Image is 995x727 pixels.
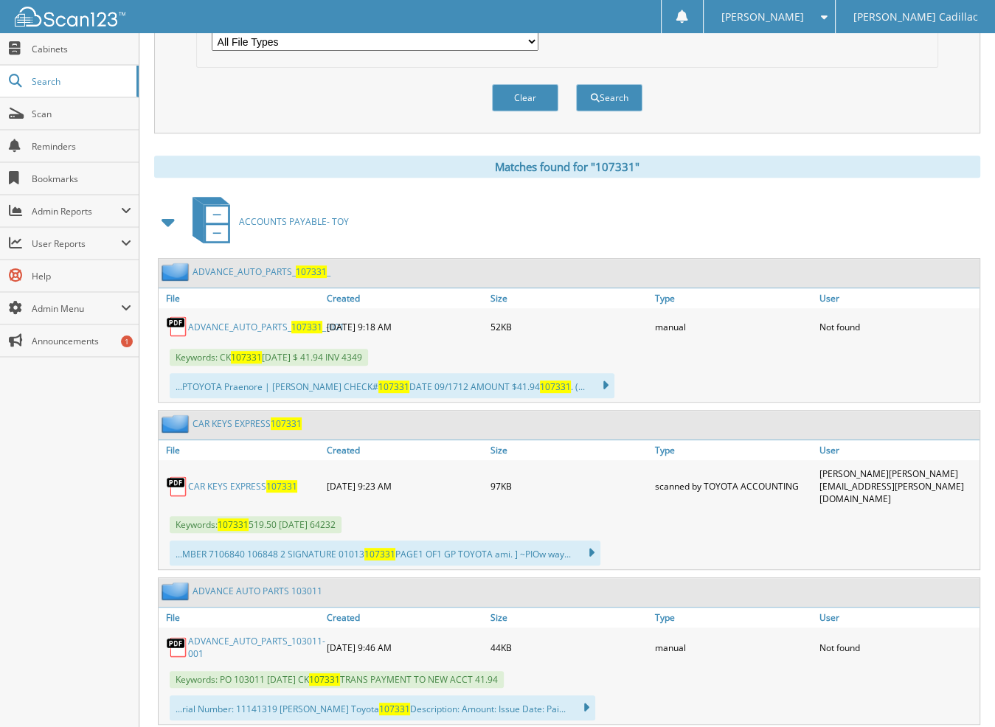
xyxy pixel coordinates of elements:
[159,440,323,460] a: File
[487,312,651,341] div: 52KB
[218,518,249,531] span: 107331
[170,349,368,366] span: Keywords: CK [DATE] $ 41.94 INV 4349
[323,464,488,509] div: [DATE] 9:23 AM
[170,671,504,688] span: Keywords: PO 103011 [DATE] CK TRANS PAYMENT TO NEW ACCT 41.94
[162,582,193,600] img: folder2.png
[487,608,651,627] a: Size
[651,288,816,308] a: Type
[651,631,816,664] div: manual
[188,635,325,660] a: ADVANCE_AUTO_PARTS_103011-001
[32,237,121,250] span: User Reports
[651,312,816,341] div: manual
[32,335,131,347] span: Announcements
[309,673,340,686] span: 107331
[166,476,188,498] img: PDF.png
[492,84,558,111] button: Clear
[170,516,342,533] span: Keywords: 519.50 [DATE] 64232
[364,548,395,560] span: 107331
[378,380,409,393] span: 107331
[815,288,980,308] a: User
[170,540,600,566] div: ...MBER 7106840 106848 2 SIGNATURE 01013 PAGE1 OF1 GP TOYOTA ami. ] ~PIOw way...
[15,7,125,27] img: scan123-logo-white.svg
[379,703,410,715] span: 107331
[815,464,980,509] div: [PERSON_NAME] [PERSON_NAME][EMAIL_ADDRESS][PERSON_NAME][DOMAIN_NAME]
[162,262,193,281] img: folder2.png
[815,312,980,341] div: Not found
[323,312,488,341] div: [DATE] 9:18 AM
[271,417,302,430] span: 107331
[170,373,614,398] div: ...PTOYOTA Praenore | [PERSON_NAME] CHECK# DATE 09/1712 AMOUNT $41.94 . (...
[166,316,188,338] img: PDF.png
[170,695,595,720] div: ...rial Number: 11141319 [PERSON_NAME] Toyota Description: Amount: Issue Date: Pai...
[323,440,488,460] a: Created
[193,585,322,597] a: ADVANCE AUTO PARTS 103011
[184,192,349,251] a: ACCOUNTS PAYABLE- TOY
[651,440,816,460] a: Type
[323,288,488,308] a: Created
[32,108,131,120] span: Scan
[296,265,327,278] span: 107331
[323,608,488,627] a: Created
[323,631,488,664] div: [DATE] 9:46 AM
[266,480,297,493] span: 107331
[291,321,322,333] span: 107331
[540,380,571,393] span: 107331
[815,631,980,664] div: Not found
[166,636,188,658] img: PDF.png
[32,43,131,55] span: Cabinets
[121,335,133,347] div: 1
[651,464,816,509] div: scanned by TOYOTA ACCOUNTING
[32,173,131,185] span: Bookmarks
[154,156,980,178] div: Matches found for "107331"
[32,140,131,153] span: Reminders
[487,440,651,460] a: Size
[162,414,193,433] img: folder2.png
[193,265,330,278] a: ADVANCE_AUTO_PARTS_107331_
[853,13,978,21] span: [PERSON_NAME] Cadillac
[32,75,129,88] span: Search
[487,288,651,308] a: Size
[921,656,995,727] iframe: Chat Widget
[231,351,262,363] span: 107331
[193,417,302,430] a: CAR KEYS EXPRESS107331
[576,84,642,111] button: Search
[188,321,344,333] a: ADVANCE_AUTO_PARTS_107331_-001
[159,288,323,308] a: File
[651,608,816,627] a: Type
[815,608,980,627] a: User
[487,631,651,664] div: 44KB
[188,480,297,493] a: CAR KEYS EXPRESS107331
[32,205,121,218] span: Admin Reports
[32,302,121,315] span: Admin Menu
[487,464,651,509] div: 97KB
[721,13,804,21] span: [PERSON_NAME]
[239,215,349,228] span: ACCOUNTS PAYABLE- TOY
[32,270,131,282] span: Help
[159,608,323,627] a: File
[815,440,980,460] a: User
